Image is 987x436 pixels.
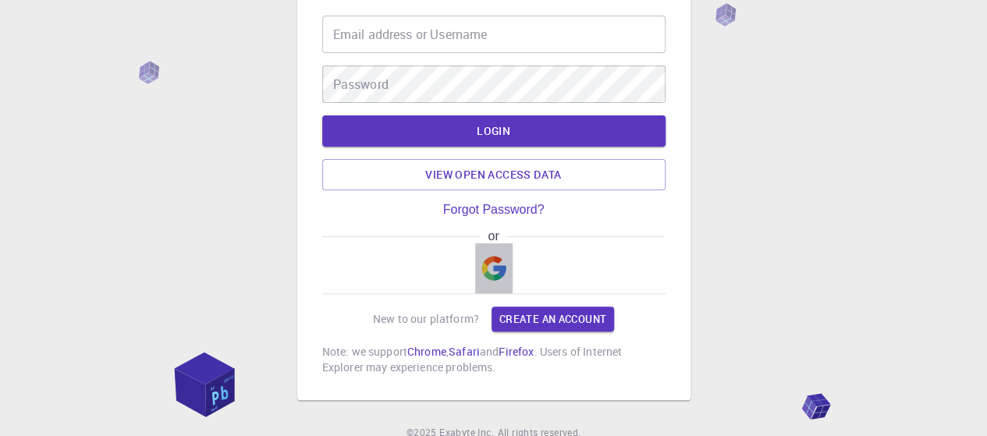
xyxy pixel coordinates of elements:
a: Firefox [499,344,534,359]
p: Note: we support , and . Users of Internet Explorer may experience problems. [322,344,666,375]
button: LOGIN [322,115,666,147]
span: or [481,229,506,243]
a: Chrome [407,344,446,359]
a: Create an account [492,307,614,331]
p: New to our platform? [373,311,479,327]
a: Safari [449,344,480,359]
img: Google [481,256,506,281]
a: View open access data [322,159,666,190]
a: Forgot Password? [443,203,545,217]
